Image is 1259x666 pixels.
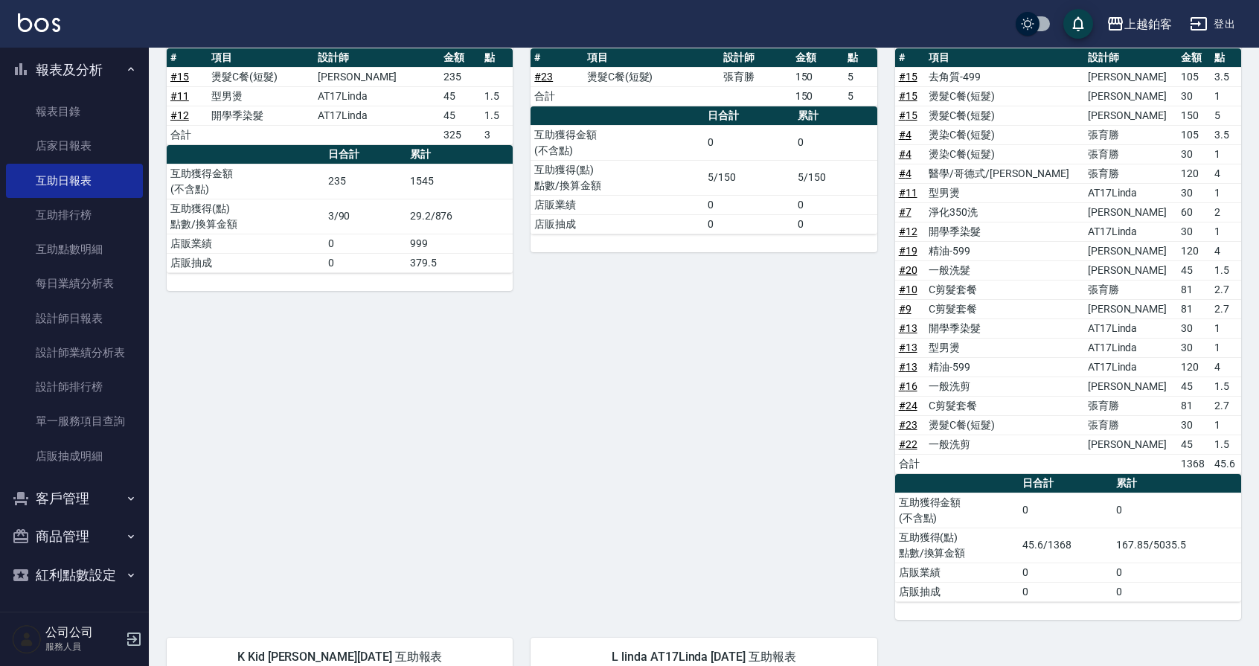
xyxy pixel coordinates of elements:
[6,232,143,266] a: 互助點數明細
[208,67,314,86] td: 燙髮C餐(短髮)
[1084,318,1177,338] td: AT17Linda
[1211,222,1241,241] td: 1
[925,202,1083,222] td: 淨化350洗
[583,67,720,86] td: 燙髮C餐(短髮)
[1084,106,1177,125] td: [PERSON_NAME]
[720,48,791,68] th: 設計師
[1177,164,1211,183] td: 120
[185,650,495,665] span: K Kid [PERSON_NAME][DATE] 互助報表
[1084,357,1177,377] td: AT17Linda
[208,86,314,106] td: 型男燙
[1211,67,1241,86] td: 3.5
[899,90,917,102] a: #15
[1019,474,1112,493] th: 日合計
[895,493,1019,528] td: 互助獲得金額 (不含點)
[18,13,60,32] img: Logo
[6,266,143,301] a: 每日業績分析表
[6,336,143,370] a: 設計師業績分析表
[531,195,704,214] td: 店販業績
[794,214,877,234] td: 0
[6,301,143,336] a: 設計師日報表
[314,106,440,125] td: AT17Linda
[314,86,440,106] td: AT17Linda
[925,435,1083,454] td: 一般洗剪
[531,106,877,234] table: a dense table
[170,90,189,102] a: #11
[899,322,917,334] a: #13
[1084,183,1177,202] td: AT17Linda
[1177,435,1211,454] td: 45
[6,439,143,473] a: 店販抽成明細
[167,253,324,272] td: 店販抽成
[1112,474,1241,493] th: 累計
[1211,280,1241,299] td: 2.7
[6,164,143,198] a: 互助日報表
[208,106,314,125] td: 開學季染髮
[406,234,513,253] td: 999
[1211,202,1241,222] td: 2
[548,650,859,665] span: L linda AT17Linda [DATE] 互助報表
[6,198,143,232] a: 互助排行榜
[531,125,704,160] td: 互助獲得金額 (不含點)
[208,48,314,68] th: 項目
[1184,10,1241,38] button: 登出
[1112,582,1241,601] td: 0
[899,400,917,412] a: #24
[1177,86,1211,106] td: 30
[1084,202,1177,222] td: [PERSON_NAME]
[1211,86,1241,106] td: 1
[440,106,481,125] td: 45
[925,396,1083,415] td: C剪髮套餐
[406,164,513,199] td: 1545
[1177,299,1211,318] td: 81
[794,160,877,195] td: 5/150
[406,199,513,234] td: 29.2/876
[925,183,1083,202] td: 型男燙
[899,187,917,199] a: #11
[1177,318,1211,338] td: 30
[1124,15,1172,33] div: 上越鉑客
[1177,280,1211,299] td: 81
[925,299,1083,318] td: C剪髮套餐
[534,71,553,83] a: #23
[481,48,513,68] th: 點
[1211,48,1241,68] th: 點
[895,48,1241,474] table: a dense table
[1112,528,1241,563] td: 167.85/5035.5
[1084,222,1177,241] td: AT17Linda
[925,377,1083,396] td: 一般洗剪
[6,479,143,518] button: 客戶管理
[925,164,1083,183] td: 醫學/哥德式/[PERSON_NAME]
[899,71,917,83] a: #15
[1177,454,1211,473] td: 1368
[925,318,1083,338] td: 開學季染髮
[1112,563,1241,582] td: 0
[1084,299,1177,318] td: [PERSON_NAME]
[6,370,143,404] a: 設計師排行榜
[167,125,208,144] td: 合計
[895,563,1019,582] td: 店販業績
[1177,222,1211,241] td: 30
[720,67,791,86] td: 張育勝
[531,48,877,106] table: a dense table
[6,129,143,163] a: 店家日報表
[844,86,877,106] td: 5
[899,342,917,353] a: #13
[1084,415,1177,435] td: 張育勝
[925,48,1083,68] th: 項目
[1177,48,1211,68] th: 金額
[1177,338,1211,357] td: 30
[899,167,912,179] a: #4
[1211,183,1241,202] td: 1
[531,160,704,195] td: 互助獲得(點) 點數/換算金額
[899,438,917,450] a: #22
[1211,260,1241,280] td: 1.5
[167,199,324,234] td: 互助獲得(點) 點數/換算金額
[925,144,1083,164] td: 燙染C餐(短髮)
[440,67,481,86] td: 235
[1211,125,1241,144] td: 3.5
[167,145,513,273] table: a dense table
[1084,260,1177,280] td: [PERSON_NAME]
[531,86,583,106] td: 合計
[531,214,704,234] td: 店販抽成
